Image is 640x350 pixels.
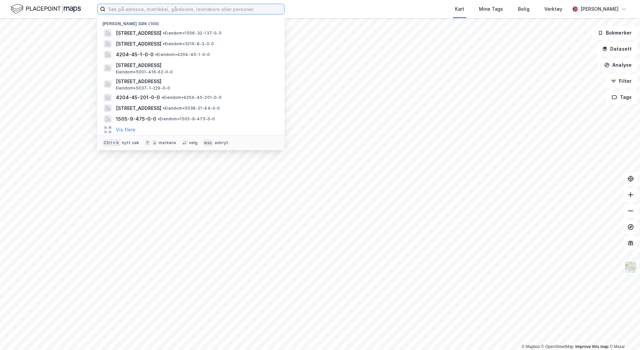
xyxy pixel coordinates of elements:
[102,139,121,146] div: Ctrl + k
[116,104,161,112] span: [STREET_ADDRESS]
[189,140,198,145] div: velg
[116,94,160,102] span: 4204-45-201-0-0
[97,16,285,28] div: [PERSON_NAME] søk (100)
[161,95,222,100] span: Eiendom • 4204-45-201-0-0
[116,29,161,37] span: [STREET_ADDRESS]
[155,52,157,57] span: •
[158,116,215,122] span: Eiendom • 1505-9-475-0-0
[163,41,165,46] span: •
[116,115,156,123] span: 1505-9-475-0-0
[158,116,160,121] span: •
[607,318,640,350] iframe: Chat Widget
[163,106,165,111] span: •
[105,4,284,14] input: Søk på adresse, matrikkel, gårdeiere, leietakere eller personer
[163,31,165,36] span: •
[155,52,210,57] span: Eiendom • 4204-45-1-0-0
[122,140,140,145] div: nytt søk
[544,5,562,13] div: Verktøy
[203,139,213,146] div: esc
[215,140,228,145] div: avbryt
[607,318,640,350] div: Kontrollprogram for chat
[580,5,619,13] div: [PERSON_NAME]
[455,5,464,13] div: Kart
[11,3,81,15] img: logo.f888ab2527a4732fd821a326f86c7f29.svg
[163,106,220,111] span: Eiendom • 5038-21-44-0-0
[116,69,173,75] span: Eiendom • 5001-416-62-0-0
[116,126,136,134] button: Vis flere
[116,40,161,48] span: [STREET_ADDRESS]
[116,61,276,69] span: [STREET_ADDRESS]
[479,5,503,13] div: Mine Tags
[116,51,154,59] span: 4204-45-1-0-0
[116,85,170,91] span: Eiendom • 5037-1-229-0-0
[518,5,530,13] div: Bolig
[161,95,163,100] span: •
[163,41,214,47] span: Eiendom • 3216-8-3-0-0
[159,140,176,145] div: markere
[163,31,222,36] span: Eiendom • 1506-32-137-0-0
[116,77,276,85] span: [STREET_ADDRESS]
